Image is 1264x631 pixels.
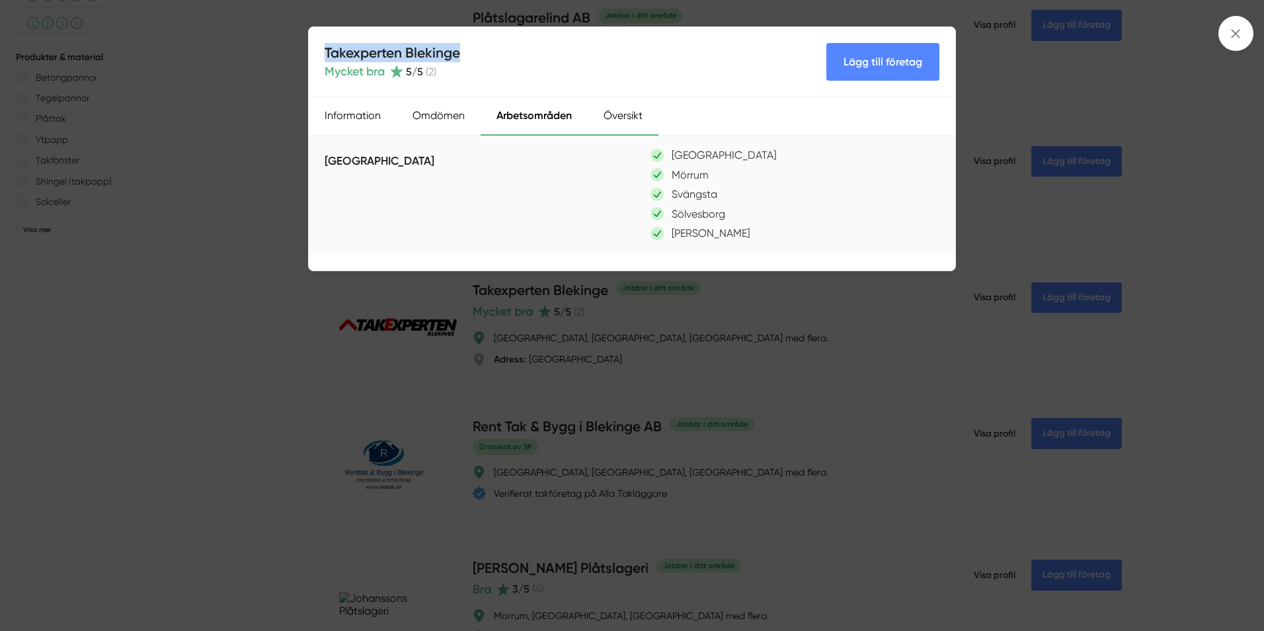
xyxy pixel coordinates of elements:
p: Sölvesborg [672,206,725,222]
div: Omdömen [397,97,481,136]
div: Arbetsområden [481,97,588,136]
span: ( 2 ) [426,65,436,78]
span: 5 /5 [406,65,423,78]
div: Information [309,97,397,136]
h5: [GEOGRAPHIC_DATA] [325,152,608,173]
p: [PERSON_NAME] [672,225,750,241]
h4: Takexperten Blekinge [325,43,460,62]
p: Mörrum [672,167,709,183]
p: Svängsta [672,186,717,202]
div: Översikt [588,97,658,136]
p: [GEOGRAPHIC_DATA] [672,147,776,163]
: Lägg till företag [826,43,939,81]
span: Mycket bra [325,62,385,81]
